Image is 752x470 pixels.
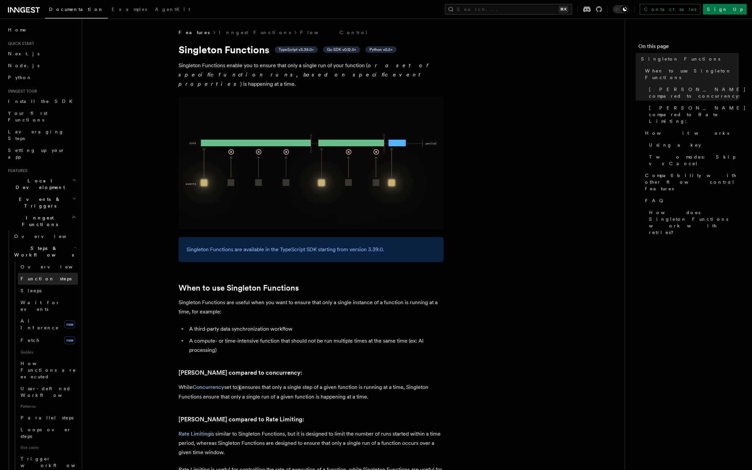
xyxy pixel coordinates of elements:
span: Patterns [18,401,78,412]
a: When to use Singleton Functions [179,283,299,293]
span: Python [8,75,32,80]
a: Parallel steps [18,412,78,424]
a: Node.js [5,60,78,71]
a: Sleeps [18,285,78,297]
li: A third-party data synchronization workflow [187,324,444,334]
span: Inngest Functions [5,214,72,228]
a: Compatibility with other flow control features [642,169,739,195]
span: Inngest tour [5,89,37,94]
p: While set to ensures that only a single step of a given function is running at a time, Singleton ... [179,383,444,401]
p: is similar to Singleton Functions, but it is designed to limit the number of runs started within ... [179,429,444,457]
a: Overview [12,230,78,242]
a: Documentation [45,2,108,19]
span: TypeScript v3.39.0+ [279,47,314,52]
span: Sleeps [21,288,41,293]
span: Your first Functions [8,111,47,122]
span: Next.js [8,51,39,56]
a: Next.js [5,48,78,60]
a: Singleton Functions [638,53,739,65]
span: Examples [112,7,147,12]
a: FAQ [642,195,739,207]
span: [PERSON_NAME] compared to Rate Limiting: [649,105,746,124]
button: Local Development [5,175,78,193]
kbd: ⌘K [559,6,568,13]
a: [PERSON_NAME] compared to Rate Limiting: [179,415,304,424]
span: Guides [18,347,78,357]
a: Using a key [646,139,739,151]
a: Leveraging Steps [5,126,78,144]
a: Setting up your app [5,144,78,163]
span: Two modes: Skip vs Cancel [649,154,739,167]
span: Python v0.5+ [369,47,393,52]
a: How does Singleton Functions work with retries? [646,207,739,238]
span: Fetch [21,338,40,343]
span: Steps & Workflows [12,245,74,258]
a: User-defined Workflows [18,383,78,401]
a: Wait for events [18,297,78,315]
code: 1 [237,385,242,391]
button: Toggle dark mode [613,5,629,13]
span: Overview [21,264,89,269]
span: Overview [14,234,82,239]
button: Search...⌘K [445,4,572,15]
span: new [64,320,75,328]
em: or a set of specific function runs, based on specific event properties [179,62,431,87]
a: Python [5,71,78,83]
a: Your first Functions [5,107,78,126]
img: Singleton Functions only process one run at a time. [179,97,444,229]
span: Features [179,29,210,36]
a: Contact sales [640,4,700,15]
a: Inngest Functions [219,29,291,36]
p: Singleton Functions are useful when you want to ensure that only a single instance of a function ... [179,298,444,316]
span: Setting up your app [8,148,65,160]
button: Events & Triggers [5,193,78,212]
a: Examples [108,2,151,18]
span: Local Development [5,177,72,191]
a: When to use Singleton Functions [642,65,739,83]
span: Events & Triggers [5,196,72,209]
span: Singleton Functions [641,56,720,62]
a: How it works [642,127,739,139]
a: Home [5,24,78,36]
span: Documentation [49,7,104,12]
a: Loops over steps [18,424,78,442]
a: AI Inferencenew [18,315,78,334]
span: new [64,336,75,344]
button: Inngest Functions [5,212,78,230]
span: AI Inference [21,318,59,330]
span: Parallel steps [21,415,74,420]
a: Fetchnew [18,334,78,347]
span: How Functions are executed [21,361,76,379]
a: [PERSON_NAME] compared to Rate Limiting: [646,102,739,127]
button: Steps & Workflows [12,242,78,261]
a: Two modes: Skip vs Cancel [646,151,739,169]
span: AgentKit [155,7,190,12]
p: Singleton Functions are available in the TypeScript SDK starting from version 3.39.0. [187,245,436,254]
span: Using a key [649,142,701,148]
a: Concurrency [192,384,224,390]
span: Loops over steps [21,427,71,439]
span: Use cases [18,442,78,453]
span: FAQ [645,197,667,204]
span: Go SDK v0.12.0+ [327,47,356,52]
span: [PERSON_NAME] compared to concurrency: [649,86,746,99]
span: Wait for events [21,300,60,312]
span: How it works [645,130,729,136]
p: Singleton Functions enable you to ensure that only a single run of your function ( ) is happening... [179,61,444,89]
span: Features [5,168,27,173]
a: Overview [18,261,78,273]
span: User-defined Workflows [21,386,80,398]
a: How Functions are executed [18,357,78,383]
a: Sign Up [703,4,747,15]
span: Function steps [21,276,72,281]
li: A compute- or time-intensive function that should not be run multiple times at the same time (ex:... [187,336,444,355]
span: Leveraging Steps [8,129,64,141]
span: Install the SDK [8,99,77,104]
a: AgentKit [151,2,194,18]
a: [PERSON_NAME] compared to concurrency: [179,368,302,377]
a: Install the SDK [5,95,78,107]
span: How does Singleton Functions work with retries? [649,209,739,236]
a: Function steps [18,273,78,285]
span: Quick start [5,41,34,46]
h4: On this page [638,42,739,53]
